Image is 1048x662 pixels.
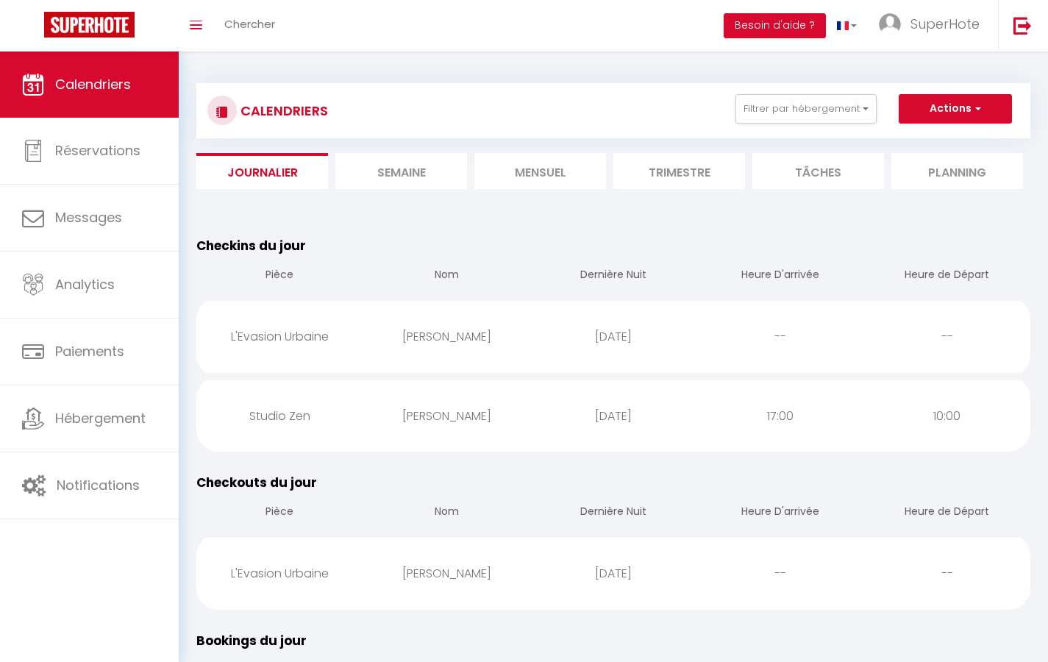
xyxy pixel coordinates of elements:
[196,549,363,597] div: L'Evasion Urbaine
[196,492,363,534] th: Pièce
[363,492,530,534] th: Nom
[363,255,530,297] th: Nom
[196,632,307,649] span: Bookings du jour
[530,492,697,534] th: Dernière Nuit
[863,549,1030,597] div: --
[696,255,863,297] th: Heure D'arrivée
[55,208,122,227] span: Messages
[530,255,697,297] th: Dernière Nuit
[696,313,863,360] div: --
[879,13,901,35] img: ...
[12,6,56,50] button: Ouvrir le widget de chat LiveChat
[196,153,328,189] li: Journalier
[474,153,606,189] li: Mensuel
[530,392,697,440] div: [DATE]
[363,549,530,597] div: [PERSON_NAME]
[863,313,1030,360] div: --
[724,13,826,38] button: Besoin d'aide ?
[891,153,1023,189] li: Planning
[196,474,317,491] span: Checkouts du jour
[237,94,328,127] h3: CALENDRIERS
[57,476,140,494] span: Notifications
[530,313,697,360] div: [DATE]
[224,16,275,32] span: Chercher
[735,94,877,124] button: Filtrer par hébergement
[696,492,863,534] th: Heure D'arrivée
[363,313,530,360] div: [PERSON_NAME]
[55,342,124,360] span: Paiements
[863,255,1030,297] th: Heure de Départ
[1013,16,1032,35] img: logout
[196,237,306,255] span: Checkins du jour
[55,141,140,160] span: Réservations
[363,392,530,440] div: [PERSON_NAME]
[55,275,115,293] span: Analytics
[44,12,135,38] img: Super Booking
[863,492,1030,534] th: Heure de Départ
[196,255,363,297] th: Pièce
[196,313,363,360] div: L'Evasion Urbaine
[55,409,146,427] span: Hébergement
[335,153,467,189] li: Semaine
[910,15,980,33] span: SuperHote
[899,94,1012,124] button: Actions
[196,392,363,440] div: Studio Zen
[530,549,697,597] div: [DATE]
[696,549,863,597] div: --
[863,392,1030,440] div: 10:00
[752,153,884,189] li: Tâches
[696,392,863,440] div: 17:00
[55,75,131,93] span: Calendriers
[613,153,745,189] li: Trimestre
